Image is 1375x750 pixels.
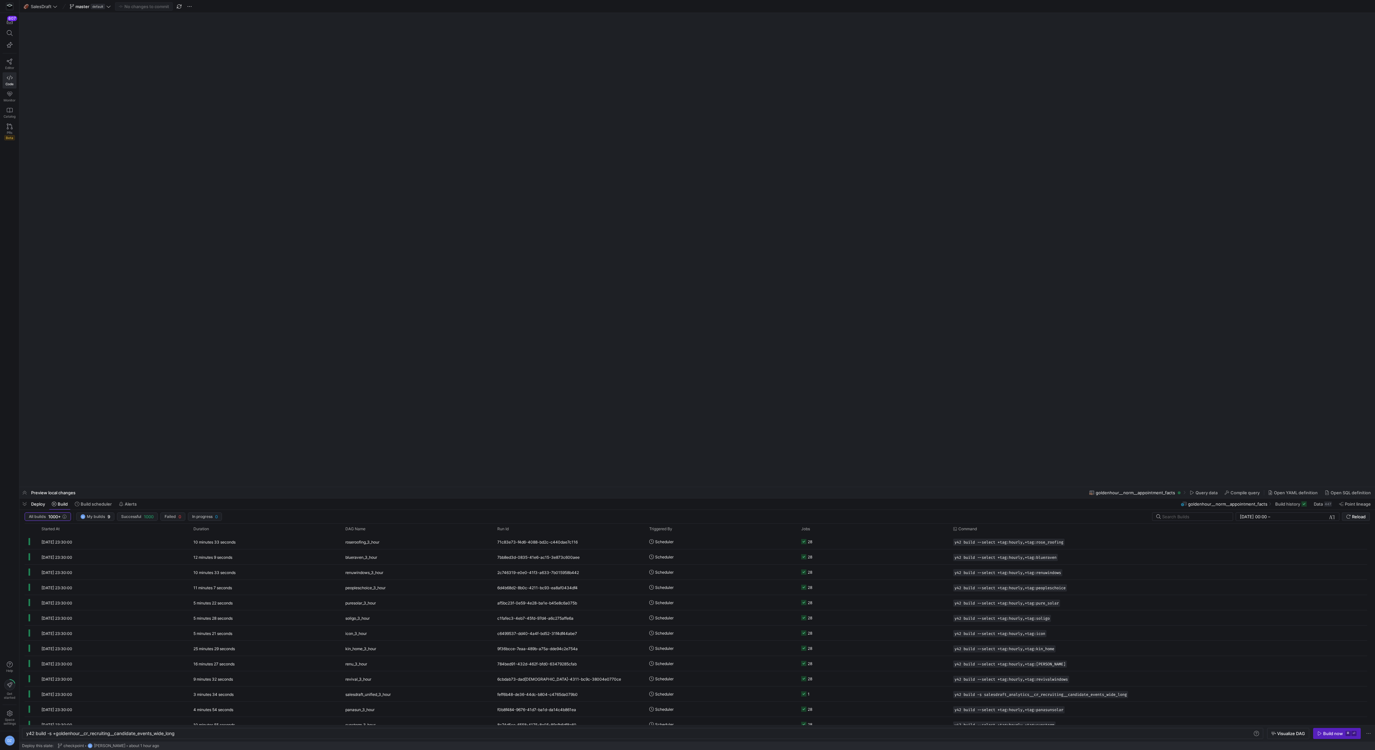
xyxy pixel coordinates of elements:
span: about 1 hour ago [129,744,159,748]
button: Data447 [1311,498,1335,510]
span: Scheduler [655,565,674,580]
span: Scheduler [655,610,674,626]
span: peopleschoice_3_hour [345,580,386,595]
span: All builds [29,514,46,519]
div: 28 [808,626,812,641]
button: 607 [3,16,17,27]
span: Jobs [801,527,810,531]
button: Compile query [1222,487,1263,498]
span: [PERSON_NAME] [94,744,125,748]
span: Code [6,82,14,86]
span: [DATE] 23:30:00 [41,662,72,666]
span: Reload [1352,514,1366,519]
span: My builds [87,514,105,519]
y42-duration: 10 minutes 33 seconds [193,570,236,575]
button: Build now⌘⏎ [1313,728,1361,739]
span: In progress [192,514,213,519]
span: 1000 [144,514,154,519]
div: Build now [1323,731,1343,736]
button: Point lineage [1336,498,1374,510]
button: Reload [1342,512,1370,521]
span: renuwindows_3_hour [345,565,383,580]
span: y42 build --select +tag:hourly,+tag:panasunsolar [954,708,1063,712]
span: salesdraft_unified_3_hour [345,687,391,702]
button: All builds1000+ [25,512,71,521]
span: DAG Name [345,527,365,531]
span: [DATE] 23:30:00 [41,585,72,590]
span: y42 build -s salesdraft_analytics__cr_recruiting__candidate_events_wide_long [954,692,1127,697]
span: Scheduler [655,656,674,671]
div: 447 [1324,501,1332,507]
div: af5bc23f-0e59-4e28-ba1e-b45e8c6a075b [493,595,645,610]
div: 6cbdab73-dad[DEMOGRAPHIC_DATA]-4311-bc9c-38004e0770ce [493,671,645,686]
span: y42 build -s +goldenhour__cr_recruiting__candidate [26,731,135,736]
y42-duration: 4 minutes 54 seconds [193,707,233,712]
span: soligo_3_hour [345,611,370,626]
button: Help [3,659,17,675]
span: puresolar_3_hour [345,595,376,611]
span: Alerts [125,501,137,507]
span: renu_3_hour [345,656,367,672]
span: Build history [1275,501,1300,507]
button: masterdefault [68,2,112,11]
span: _events_wide_long [135,731,175,736]
button: In progress0 [188,512,222,521]
span: y42 build --select +tag:hourly,+tag:rose_roofing [954,540,1063,545]
button: Query data [1187,487,1220,498]
span: y42 build --select +tag:hourly,+tag:revivalwindows [954,677,1068,682]
span: Scheduler [655,641,674,656]
span: – [1268,514,1270,519]
span: y42 build --select +tag:hourly,+tag:icon [954,631,1045,636]
span: Deploy [31,501,45,507]
button: checkpointDZ[PERSON_NAME]about 1 hour ago [56,742,161,750]
span: icon_3_hour [345,626,367,641]
span: Command [958,527,977,531]
button: Build history [1272,498,1310,510]
span: kin_home_3_hour [345,641,376,656]
span: Duration [193,527,209,531]
span: Editor [5,66,14,70]
y42-duration: 25 minutes 29 seconds [193,646,235,651]
span: y42 build --select +tag:hourly,+tag:blueraven [954,555,1057,560]
y42-duration: 3 minutes 34 seconds [193,692,234,697]
span: Build scheduler [81,501,112,507]
span: [DATE] 23:30:00 [41,555,72,560]
span: Scheduler [655,671,674,686]
input: End datetime [1272,514,1314,519]
div: f0b8f484-9676-41d7-ba1d-da14c4b861ea [493,702,645,717]
span: Visualize DAG [1277,731,1305,736]
button: Visualize DAG [1267,728,1309,739]
span: Monitor [4,98,16,102]
y42-duration: 5 minutes 28 seconds [193,616,233,621]
span: Compile query [1231,490,1260,495]
span: default [91,4,105,9]
div: 6d4b68d2-8b0c-4211-bc93-ea8af0434df4 [493,580,645,595]
a: Code [3,72,17,88]
span: Build [58,501,68,507]
span: Help [6,669,14,673]
div: 8c74d5ce-6558-4175-8e05-89cfb6df8a60 [493,717,645,732]
button: Build [49,498,71,510]
span: Triggered By [649,527,672,531]
span: Scheduler [655,595,674,610]
span: goldenhour__norm__appointment_facts [1188,501,1267,507]
span: [DATE] 23:30:00 [41,616,72,621]
div: 1 [808,686,810,702]
div: 71c83e73-f4d6-4088-bd2c-c440dae7c116 [493,534,645,549]
div: 28 [808,565,812,580]
span: Space settings [4,718,16,725]
span: PRs [7,131,12,135]
span: [DATE] 23:30:00 [41,631,72,636]
a: PRsBeta [3,121,17,143]
span: y42 build --select +tag:hourly,+tag:renuwindows [954,570,1061,575]
span: Preview local changes [31,490,75,495]
span: Scheduler [655,717,674,732]
span: 9 [108,514,110,519]
span: Started At [41,527,60,531]
span: master [75,4,89,9]
div: DZ [5,735,15,746]
span: revival_3_hour [345,672,371,687]
button: Open YAML definition [1265,487,1321,498]
span: [DATE] 23:30:00 [41,601,72,605]
input: Search Builds [1162,514,1228,519]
